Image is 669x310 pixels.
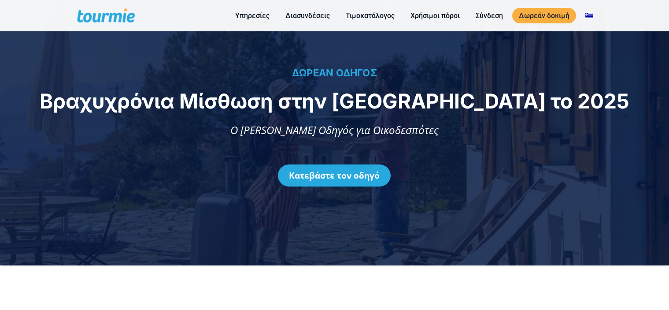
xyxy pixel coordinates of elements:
[404,10,466,21] a: Χρήσιμοι πόροι
[230,123,439,137] span: Ο [PERSON_NAME] Οδηγός για Οικοδεσπότες
[278,164,391,187] a: Κατεβάστε τον οδηγό
[339,10,401,21] a: Τιμοκατάλογος
[279,10,336,21] a: Διασυνδέσεις
[469,10,510,21] a: Σύνδεση
[292,67,377,78] span: ΔΩΡΕΑΝ ΟΔΗΓΟΣ
[40,89,629,113] span: Βραχυχρόνια Μίσθωση στην [GEOGRAPHIC_DATA] το 2025
[229,10,276,21] a: Υπηρεσίες
[512,8,576,23] a: Δωρεάν δοκιμή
